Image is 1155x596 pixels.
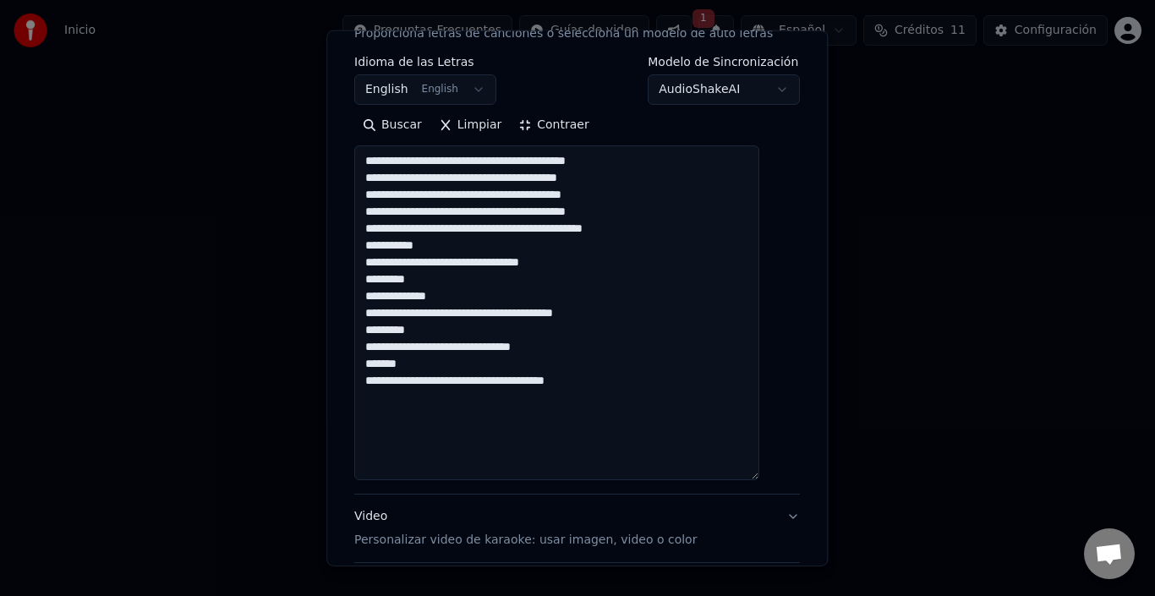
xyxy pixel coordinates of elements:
button: Limpiar [430,112,510,139]
label: Idioma de las Letras [354,56,496,68]
button: Buscar [354,112,430,139]
div: LetrasProporciona letras de canciones o selecciona un modelo de auto letras [354,56,800,494]
p: Proporciona letras de canciones o selecciona un modelo de auto letras [354,25,773,42]
label: Modelo de Sincronización [649,56,801,68]
div: Video [354,508,697,549]
button: Contraer [511,112,598,139]
button: VideoPersonalizar video de karaoke: usar imagen, video o color [354,495,800,562]
p: Personalizar video de karaoke: usar imagen, video o color [354,532,697,549]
